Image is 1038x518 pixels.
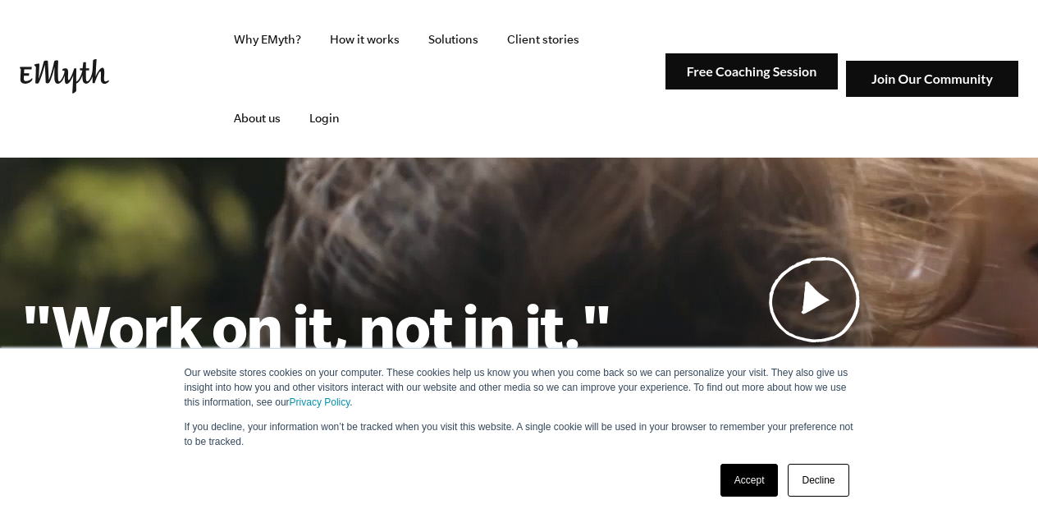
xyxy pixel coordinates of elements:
[290,397,350,408] a: Privacy Policy
[665,53,838,90] img: Free Coaching Session
[185,419,854,449] p: If you decline, your information won’t be tracked when you visit this website. A single cookie wi...
[612,256,1018,407] a: See why most businessesdon't work andwhat to do about it
[769,256,861,342] img: Play Video
[21,290,612,362] h1: "Work on it, not in it."
[720,464,779,497] a: Accept
[788,464,848,497] a: Decline
[221,79,294,158] a: About us
[296,79,353,158] a: Login
[20,59,109,94] img: EMyth
[185,365,854,410] p: Our website stores cookies on your computer. These cookies help us know you when you come back so...
[846,61,1018,98] img: Join Our Community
